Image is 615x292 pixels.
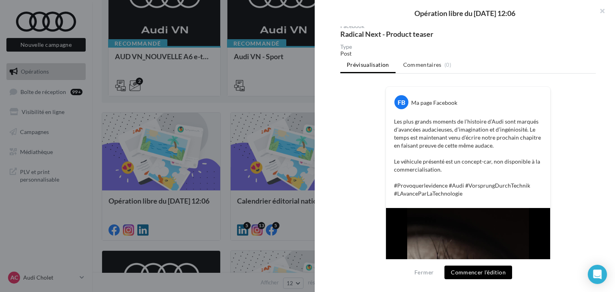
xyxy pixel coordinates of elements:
[340,23,465,29] div: Facebook
[394,95,408,109] div: FB
[411,268,437,277] button: Fermer
[340,30,465,38] div: Radical Next - Product teaser
[444,62,451,68] span: (0)
[328,10,602,17] div: Opération libre du [DATE] 12:06
[340,50,596,58] div: Post
[588,265,607,284] div: Open Intercom Messenger
[340,44,596,50] div: Type
[403,61,442,69] span: Commentaires
[394,118,542,198] p: Les plus grands moments de l’histoire d’Audi sont marqués d'avancées audacieuses, d’imagination e...
[444,266,512,279] button: Commencer l'édition
[411,99,457,107] div: Ma page Facebook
